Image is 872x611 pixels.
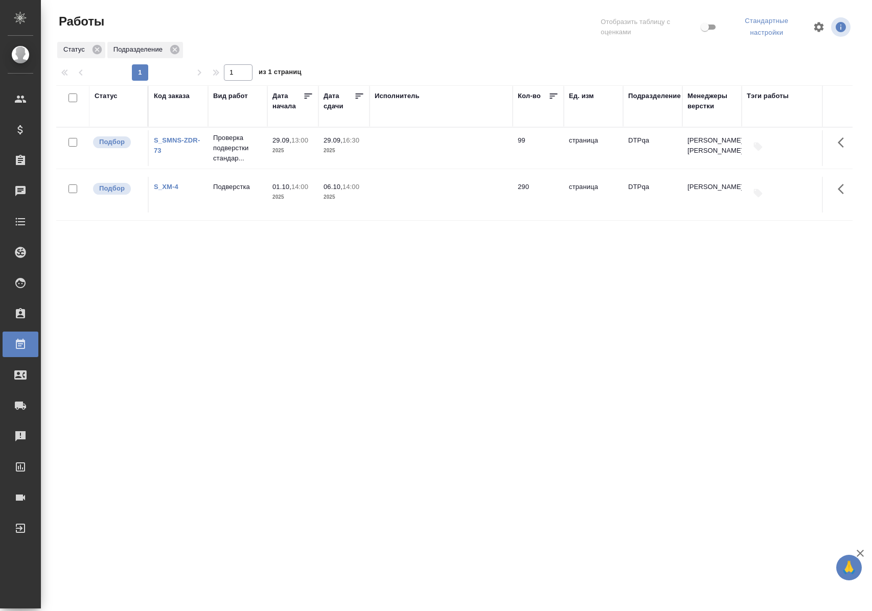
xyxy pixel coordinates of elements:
a: S_SMNS-ZDR-73 [154,136,200,154]
span: Отобразить таблицу с оценками [601,17,698,37]
p: Подразделение [113,44,166,55]
div: Статус [57,42,105,58]
p: 01.10, [272,183,291,191]
p: 2025 [324,192,364,202]
a: S_XM-4 [154,183,178,191]
td: DTPqa [623,130,682,166]
div: Статус [95,91,118,101]
p: 2025 [324,146,364,156]
button: Здесь прячутся важные кнопки [832,130,856,155]
div: Можно подбирать исполнителей [92,182,143,196]
div: Подразделение [628,91,681,101]
button: 🙏 [836,555,862,580]
p: 14:00 [291,183,308,191]
p: 29.09, [324,136,342,144]
p: 16:30 [342,136,359,144]
div: Подразделение [107,42,183,58]
span: Посмотреть информацию [831,17,853,37]
p: Статус [63,44,88,55]
div: Ед. изм [569,91,594,101]
span: из 1 страниц [259,66,302,81]
div: Дата сдачи [324,91,354,111]
p: 2025 [272,192,313,202]
div: Код заказа [154,91,190,101]
div: Дата начала [272,91,303,111]
div: Тэги работы [747,91,789,101]
p: Подбор [99,137,125,147]
span: 🙏 [840,557,858,578]
td: 290 [513,177,564,213]
button: Добавить тэги [747,182,769,204]
p: Проверка подверстки стандар... [213,133,262,163]
td: DTPqa [623,177,682,213]
div: Вид работ [213,91,248,101]
p: [PERSON_NAME], [PERSON_NAME] [687,135,737,156]
div: split button [727,13,807,41]
td: 99 [513,130,564,166]
p: 13:00 [291,136,308,144]
div: Исполнитель [375,91,420,101]
p: 2025 [272,146,313,156]
span: Настроить таблицу [807,15,831,39]
div: Можно подбирать исполнителей [92,135,143,149]
div: Менеджеры верстки [687,91,737,111]
button: Добавить тэги [747,135,769,158]
p: 29.09, [272,136,291,144]
td: страница [564,130,623,166]
p: [PERSON_NAME] [687,182,737,192]
button: Здесь прячутся важные кнопки [832,177,856,201]
p: Подверстка [213,182,262,192]
p: 14:00 [342,183,359,191]
span: Работы [56,13,104,30]
td: страница [564,177,623,213]
p: Подбор [99,183,125,194]
p: 06.10, [324,183,342,191]
div: Кол-во [518,91,541,101]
